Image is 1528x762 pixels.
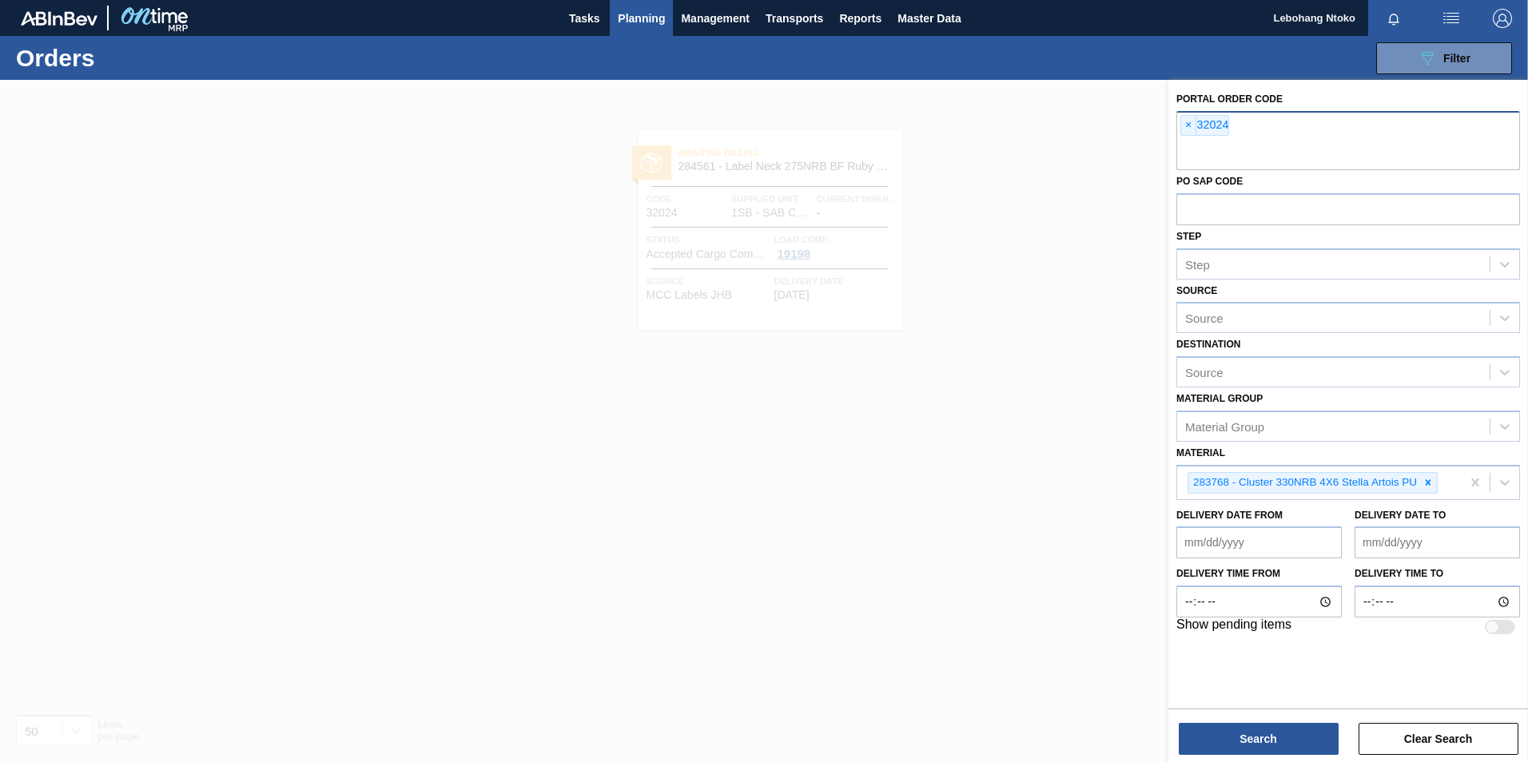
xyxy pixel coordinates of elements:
[1443,52,1470,65] span: Filter
[1368,7,1419,30] button: Notifications
[1176,447,1225,458] label: Material
[1185,312,1224,325] div: Source
[1355,562,1520,585] label: Delivery time to
[1185,257,1210,271] div: Step
[1176,231,1201,242] label: Step
[1185,419,1264,433] div: Material Group
[839,9,881,28] span: Reports
[618,9,665,28] span: Planning
[1355,510,1446,521] label: Delivery Date to
[1176,285,1217,296] label: Source
[1176,526,1342,558] input: mm/dd/yyyy
[21,11,97,26] img: TNhmsLtSVTkK8tSr43FrP2fwEKptu5GPRR3wAAAABJRU5ErkJggg==
[897,9,961,28] span: Master Data
[1176,393,1263,404] label: Material Group
[1180,115,1229,136] div: 32024
[1185,366,1224,379] div: Source
[1188,473,1419,493] div: 283768 - Cluster 330NRB 4X6 Stella Artois PU
[1176,339,1240,350] label: Destination
[1176,176,1243,187] label: PO SAP Code
[1442,9,1461,28] img: userActions
[1176,93,1283,105] label: Portal Order Code
[567,9,602,28] span: Tasks
[1376,42,1512,74] button: Filter
[1493,9,1512,28] img: Logout
[681,9,750,28] span: Management
[1176,510,1283,521] label: Delivery Date from
[1176,562,1342,585] label: Delivery time from
[766,9,823,28] span: Transports
[1355,526,1520,558] input: mm/dd/yyyy
[1181,116,1196,135] span: ×
[16,49,255,67] h1: Orders
[1176,617,1291,637] label: Show pending items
